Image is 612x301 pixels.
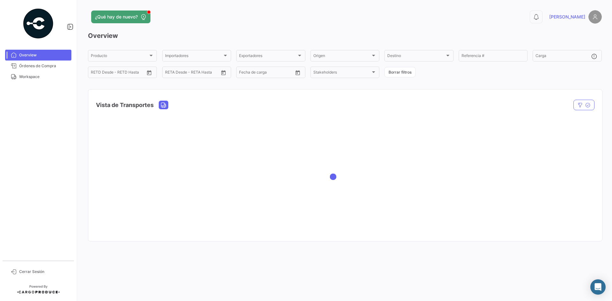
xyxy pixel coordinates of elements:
[88,31,602,40] h3: Overview
[239,71,251,75] input: Desde
[22,8,54,39] img: powered-by.png
[588,10,602,24] img: placeholder-user.png
[19,74,69,80] span: Workspace
[313,54,371,59] span: Origen
[19,63,69,69] span: Órdenes de Compra
[91,11,150,23] button: ¿Qué hay de nuevo?
[219,68,228,77] button: Open calendar
[5,61,71,71] a: Órdenes de Compra
[255,71,280,75] input: Hasta
[181,71,207,75] input: Hasta
[19,269,69,275] span: Cerrar Sesión
[239,54,296,59] span: Exportadores
[96,101,154,110] h4: Vista de Transportes
[91,54,148,59] span: Producto
[107,71,132,75] input: Hasta
[5,71,71,82] a: Workspace
[19,52,69,58] span: Overview
[95,14,138,20] span: ¿Qué hay de nuevo?
[144,68,154,77] button: Open calendar
[165,71,177,75] input: Desde
[549,14,585,20] span: [PERSON_NAME]
[293,68,302,77] button: Open calendar
[165,54,222,59] span: Importadores
[5,50,71,61] a: Overview
[384,67,416,77] button: Borrar filtros
[387,54,445,59] span: Destino
[590,279,606,295] div: Abrir Intercom Messenger
[159,101,168,109] button: Land
[313,71,371,75] span: Stakeholders
[91,71,102,75] input: Desde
